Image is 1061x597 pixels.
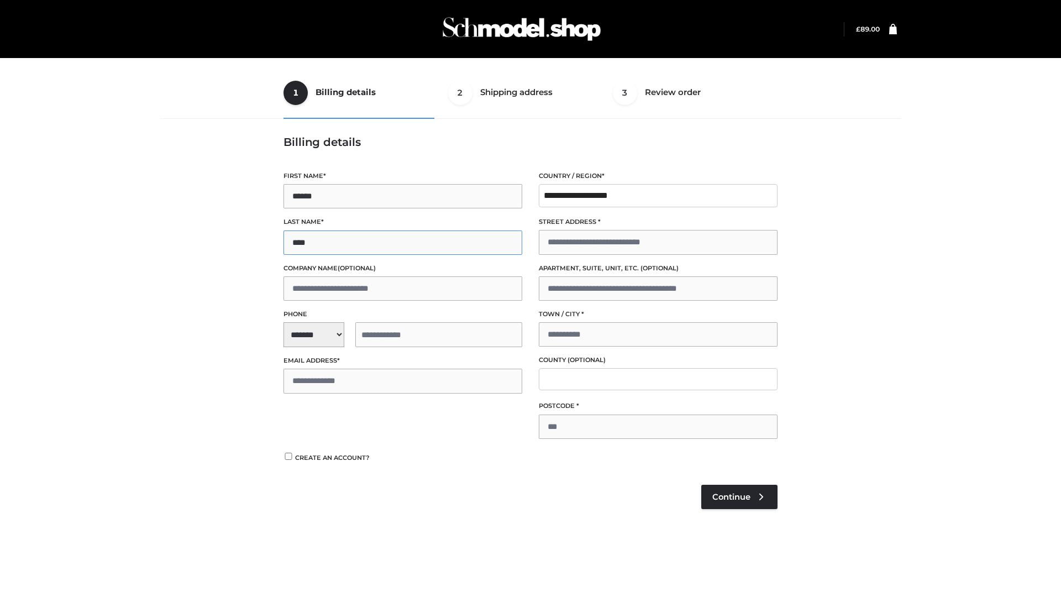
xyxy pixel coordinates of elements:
span: Continue [712,492,750,502]
bdi: 89.00 [856,25,880,33]
img: Schmodel Admin 964 [439,7,605,51]
label: Postcode [539,401,778,411]
label: County [539,355,778,365]
span: Create an account? [295,454,370,462]
span: (optional) [568,356,606,364]
a: £89.00 [856,25,880,33]
label: Street address [539,217,778,227]
span: (optional) [338,264,376,272]
label: Company name [283,263,522,274]
label: Town / City [539,309,778,320]
label: Last name [283,217,522,227]
a: Continue [701,485,778,509]
span: (optional) [640,264,679,272]
h3: Billing details [283,135,778,149]
span: £ [856,25,860,33]
label: Email address [283,355,522,366]
label: Country / Region [539,171,778,181]
input: Create an account? [283,453,293,460]
label: Apartment, suite, unit, etc. [539,263,778,274]
label: First name [283,171,522,181]
label: Phone [283,309,522,320]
